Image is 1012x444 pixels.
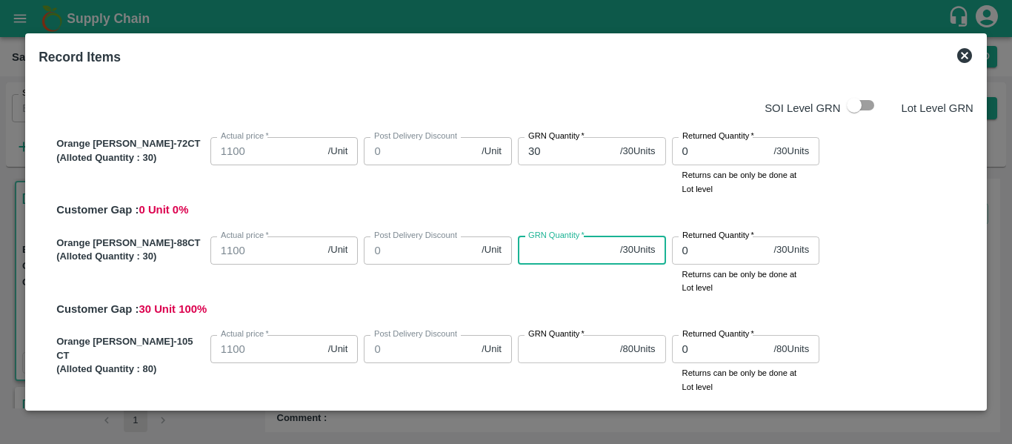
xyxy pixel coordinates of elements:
p: Lot Level GRN [901,100,973,116]
span: / 30 Units [620,145,656,159]
p: Orange [PERSON_NAME]-88CT [56,236,204,251]
p: Orange [PERSON_NAME]-72CT [56,137,204,151]
span: /Unit [482,243,502,257]
label: Actual price [221,230,269,242]
label: GRN Quantity [528,130,585,142]
label: GRN Quantity [528,328,585,340]
span: /Unit [328,342,348,357]
span: 0 Unit 0 % [139,204,189,216]
label: Returned Quantity [682,328,754,340]
p: (Alloted Quantity : 80 ) [56,362,204,377]
span: / 30 Units [620,243,656,257]
label: Post Delivery Discount [374,230,457,242]
input: 0.0 [364,335,476,363]
span: 30 Unit 100 % [139,303,207,315]
span: /Unit [328,243,348,257]
label: Returned Quantity [682,230,754,242]
input: 0 [672,137,768,165]
label: Post Delivery Discount [374,130,457,142]
label: Returned Quantity [682,130,754,142]
p: Orange [PERSON_NAME]-105 CT [56,335,204,362]
p: (Alloted Quantity : 30 ) [56,151,204,165]
span: Customer Gap : [56,303,139,315]
label: Actual price [221,328,269,340]
span: Customer Gap : [56,402,139,414]
span: /Unit [328,145,348,159]
input: 0.0 [210,137,322,165]
span: / 80 Units [773,342,809,357]
span: 80 Unit 100 % [139,402,207,414]
span: / 30 Units [773,243,809,257]
input: 0 [672,236,768,265]
input: 0 [672,335,768,363]
p: Returns can be only be done at Lot level [682,168,810,196]
p: SOI Level GRN [765,100,840,116]
p: Returns can be only be done at Lot level [682,366,810,394]
label: Actual price [221,130,269,142]
label: Post Delivery Discount [374,328,457,340]
span: / 80 Units [620,342,656,357]
b: Record Items [39,50,121,64]
input: 0.0 [210,335,322,363]
span: /Unit [482,342,502,357]
p: (Alloted Quantity : 30 ) [56,250,204,264]
input: 0.0 [210,236,322,265]
span: / 30 Units [773,145,809,159]
input: 0.0 [364,137,476,165]
span: /Unit [482,145,502,159]
input: 0.0 [364,236,476,265]
p: Returns can be only be done at Lot level [682,268,810,295]
label: GRN Quantity [528,230,585,242]
span: Customer Gap : [56,204,139,216]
